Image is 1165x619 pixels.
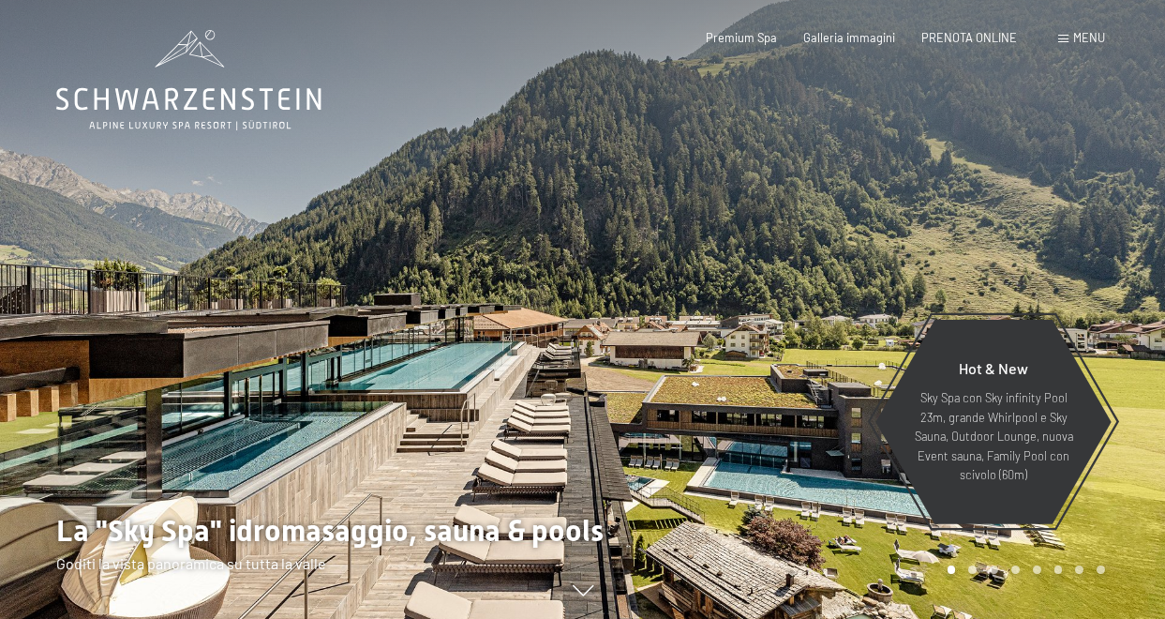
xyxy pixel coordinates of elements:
[948,566,956,574] div: Carousel Page 1 (Current Slide)
[1054,566,1063,574] div: Carousel Page 6
[874,319,1113,525] a: Hot & New Sky Spa con Sky infinity Pool 23m, grande Whirlpool e Sky Sauna, Outdoor Lounge, nuova ...
[1011,566,1020,574] div: Carousel Page 4
[1075,566,1083,574] div: Carousel Page 7
[959,359,1028,377] span: Hot & New
[1097,566,1105,574] div: Carousel Page 8
[706,30,777,45] a: Premium Spa
[941,566,1105,574] div: Carousel Pagination
[921,30,1017,45] a: PRENOTA ONLINE
[1033,566,1041,574] div: Carousel Page 5
[968,566,977,574] div: Carousel Page 2
[912,388,1075,484] p: Sky Spa con Sky infinity Pool 23m, grande Whirlpool e Sky Sauna, Outdoor Lounge, nuova Event saun...
[803,30,895,45] a: Galleria immagini
[990,566,998,574] div: Carousel Page 3
[1073,30,1105,45] span: Menu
